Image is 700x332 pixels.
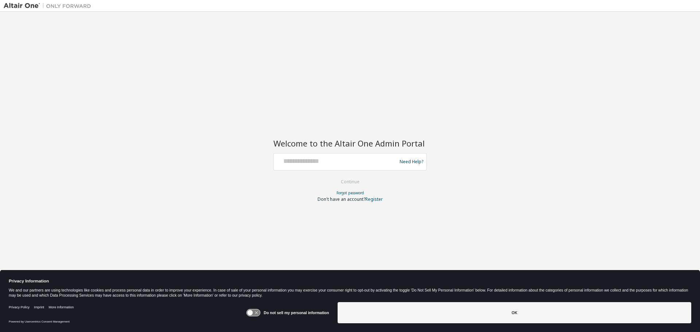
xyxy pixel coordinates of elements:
[318,196,365,202] span: Don't have an account?
[273,138,427,148] h2: Welcome to the Altair One Admin Portal
[400,161,423,162] a: Need Help?
[365,196,383,202] a: Register
[4,2,95,9] img: Altair One
[337,190,364,195] a: Forgot password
